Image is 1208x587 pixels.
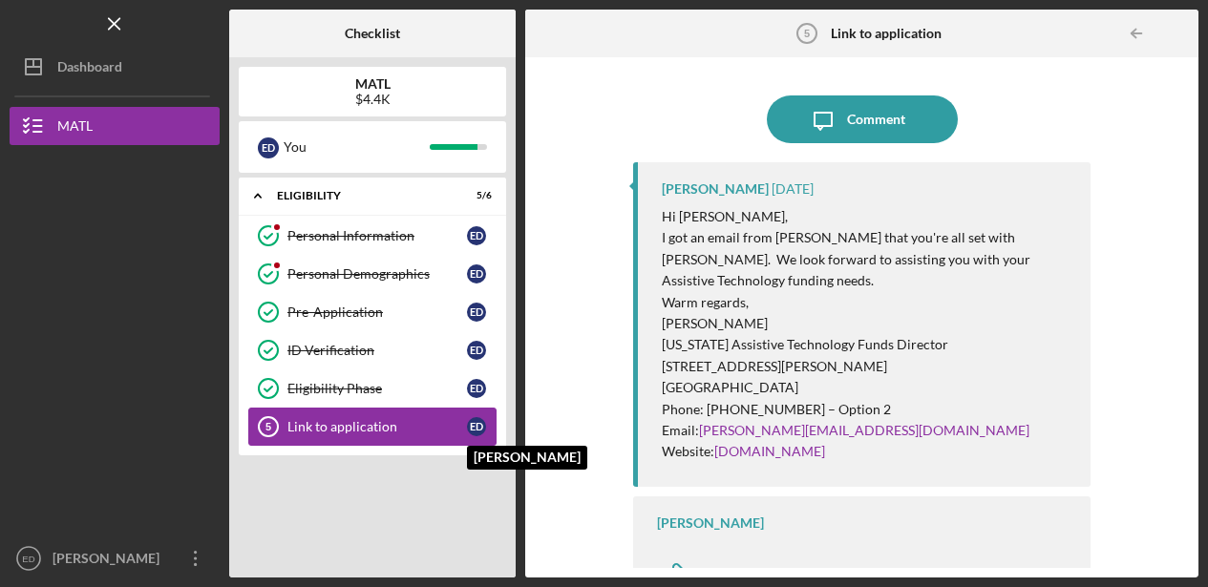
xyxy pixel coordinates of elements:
[355,76,391,92] b: MATL
[467,379,486,398] div: E D
[705,566,788,581] div: Resource URL
[287,304,467,320] div: Pre-Application
[248,331,497,369] a: ID VerificationED
[767,95,958,143] button: Comment
[248,255,497,293] a: Personal DemographicsED
[662,420,1072,441] p: Email:
[258,137,279,158] div: E D
[345,26,400,41] b: Checklist
[287,343,467,358] div: ID Verification
[248,217,497,255] a: Personal InformationED
[10,48,220,86] button: Dashboard
[662,399,1072,420] p: Phone: [PHONE_NUMBER] – Option 2
[10,539,220,577] button: ED[PERSON_NAME]
[831,26,942,41] b: Link to application
[699,422,1029,438] a: [PERSON_NAME][EMAIL_ADDRESS][DOMAIN_NAME]
[714,443,825,459] a: [DOMAIN_NAME]
[22,554,34,564] text: ED
[287,228,467,243] div: Personal Information
[662,356,1072,377] p: [STREET_ADDRESS][PERSON_NAME]
[467,341,486,360] div: E D
[467,303,486,322] div: E D
[265,421,271,432] tspan: 5
[467,226,486,245] div: E D
[803,28,809,39] tspan: 5
[10,107,220,145] button: MATL
[284,131,430,163] div: You
[287,381,467,396] div: Eligibility Phase
[662,181,769,197] div: [PERSON_NAME]
[662,377,1072,398] p: [GEOGRAPHIC_DATA]
[662,441,1072,462] p: Website:
[248,369,497,408] a: Eligibility PhaseED
[48,539,172,582] div: [PERSON_NAME]
[355,92,391,107] div: $4.4K
[467,417,486,436] div: E D
[248,293,497,331] a: Pre-ApplicationED
[57,107,93,150] div: MATL
[847,95,905,143] div: Comment
[662,292,1072,313] p: Warm regards,
[467,264,486,283] div: E D
[248,408,497,446] a: 5Link to applicationED[PERSON_NAME]
[457,190,492,201] div: 5 / 6
[772,181,814,197] time: 2025-09-09 12:00
[287,266,467,282] div: Personal Demographics
[662,206,1072,227] p: Hi [PERSON_NAME],
[57,48,122,91] div: Dashboard
[277,190,444,201] div: ELIGIBILITY
[662,227,1072,291] p: I got an email from [PERSON_NAME] that you're all set with [PERSON_NAME]. We look forward to assi...
[287,419,467,434] div: Link to application
[662,334,1072,355] p: [US_STATE] Assistive Technology Funds Director
[662,313,1072,334] p: [PERSON_NAME]
[657,515,764,531] div: [PERSON_NAME]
